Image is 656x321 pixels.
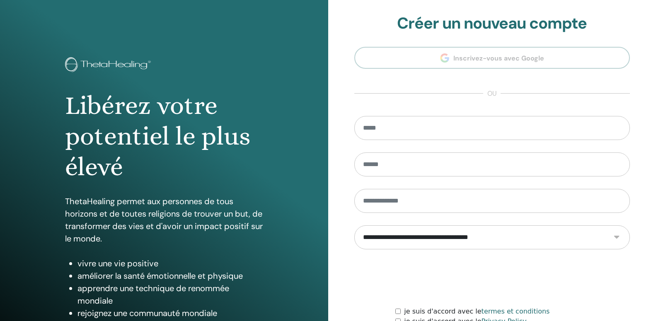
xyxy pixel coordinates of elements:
[354,14,630,33] h2: Créer un nouveau compte
[77,282,263,307] li: apprendre une technique de renommée mondiale
[404,307,549,316] label: je suis d'accord avec le
[429,262,555,294] iframe: reCAPTCHA
[77,257,263,270] li: vivre une vie positive
[483,89,501,99] span: ou
[65,195,263,245] p: ThetaHealing permet aux personnes de tous horizons et de toutes religions de trouver un but, de t...
[482,307,550,315] a: termes et conditions
[77,307,263,319] li: rejoignez une communauté mondiale
[77,270,263,282] li: améliorer la santé émotionnelle et physique
[65,90,263,183] h1: Libérez votre potentiel le plus élevé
